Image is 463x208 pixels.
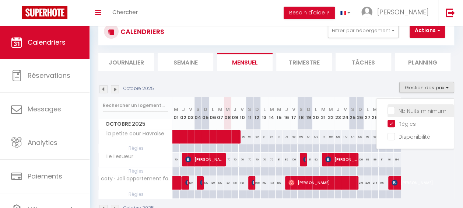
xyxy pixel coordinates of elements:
[386,97,393,130] th: 30
[329,106,333,113] abbr: M
[283,153,290,166] div: 85
[321,106,326,113] abbr: M
[172,153,180,166] div: 70
[261,176,268,190] div: 160
[364,130,371,143] div: 96
[446,8,455,17] img: logout
[180,97,187,130] th: 02
[379,97,386,130] th: 29
[357,153,364,166] div: 126
[100,130,166,138] span: la petite cour Havraise
[327,130,334,143] div: 118
[399,82,454,93] button: Gestion des prix
[284,7,335,19] button: Besoin d'aide ?
[288,176,357,190] span: [PERSON_NAME]
[349,97,357,130] th: 25
[344,106,347,113] abbr: V
[200,176,203,190] span: [PERSON_NAME]
[371,153,379,166] div: 89
[100,153,135,161] span: Le Lesueur
[231,176,239,190] div: 131
[194,97,202,130] th: 04
[246,97,253,130] th: 11
[187,97,194,130] th: 03
[239,97,246,130] th: 10
[28,138,57,147] span: Analytics
[189,106,192,113] abbr: V
[248,106,251,113] abbr: S
[209,176,217,190] div: 130
[312,97,320,130] th: 20
[283,97,290,130] th: 16
[217,53,273,71] li: Mensuel
[393,97,401,130] th: 31
[28,171,62,181] span: Paiements
[290,153,298,166] div: 106
[261,153,268,166] div: 70
[123,85,154,92] p: Octobre 2025
[239,176,246,190] div: 151
[218,106,222,113] abbr: M
[349,130,357,143] div: 171
[224,97,231,130] th: 08
[312,153,320,166] div: 92
[209,97,217,130] th: 06
[328,23,399,38] button: Filtrer par hébergement
[377,7,429,17] span: [PERSON_NAME]
[285,106,288,113] abbr: J
[28,104,61,114] span: Messages
[371,130,379,143] div: 96
[276,153,283,166] div: 81
[320,97,327,130] th: 21
[100,176,173,181] span: coty · Joli appartement familial
[357,97,364,130] th: 26
[231,97,239,130] th: 09
[185,176,188,190] span: [PERSON_NAME]
[253,176,261,190] div: 155
[357,130,364,143] div: 122
[241,106,244,113] abbr: V
[224,153,231,166] div: 70
[307,106,311,113] abbr: D
[361,7,372,18] img: ...
[212,106,214,113] abbr: L
[342,97,349,130] th: 24
[276,53,332,71] li: Trimestre
[379,153,386,166] div: 81
[98,53,154,71] li: Journalier
[234,106,236,113] abbr: J
[327,97,334,130] th: 22
[366,106,369,113] abbr: L
[202,97,209,130] th: 05
[342,130,349,143] div: 170
[358,106,362,113] abbr: D
[268,97,276,130] th: 14
[225,106,230,113] abbr: M
[392,176,442,190] span: [PERSON_NAME]
[290,97,298,130] th: 17
[364,97,371,130] th: 27
[315,106,317,113] abbr: L
[386,153,393,166] div: 91
[303,152,306,166] span: [PERSON_NAME]
[277,106,281,113] abbr: M
[246,153,253,166] div: 70
[410,23,445,38] button: Actions
[268,153,276,166] div: 75
[99,167,172,175] span: Règles
[357,176,364,190] div: 219
[172,97,180,130] th: 01
[99,144,172,152] span: Règles
[334,130,342,143] div: 129
[231,153,239,166] div: 70
[99,190,172,198] span: Règles
[28,38,66,47] span: Calendriers
[261,97,268,130] th: 13
[325,152,357,166] span: [PERSON_NAME]
[379,176,386,190] div: 197
[337,106,340,113] abbr: J
[263,106,266,113] abbr: L
[28,71,70,80] span: Réservations
[255,106,259,113] abbr: D
[253,97,261,130] th: 12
